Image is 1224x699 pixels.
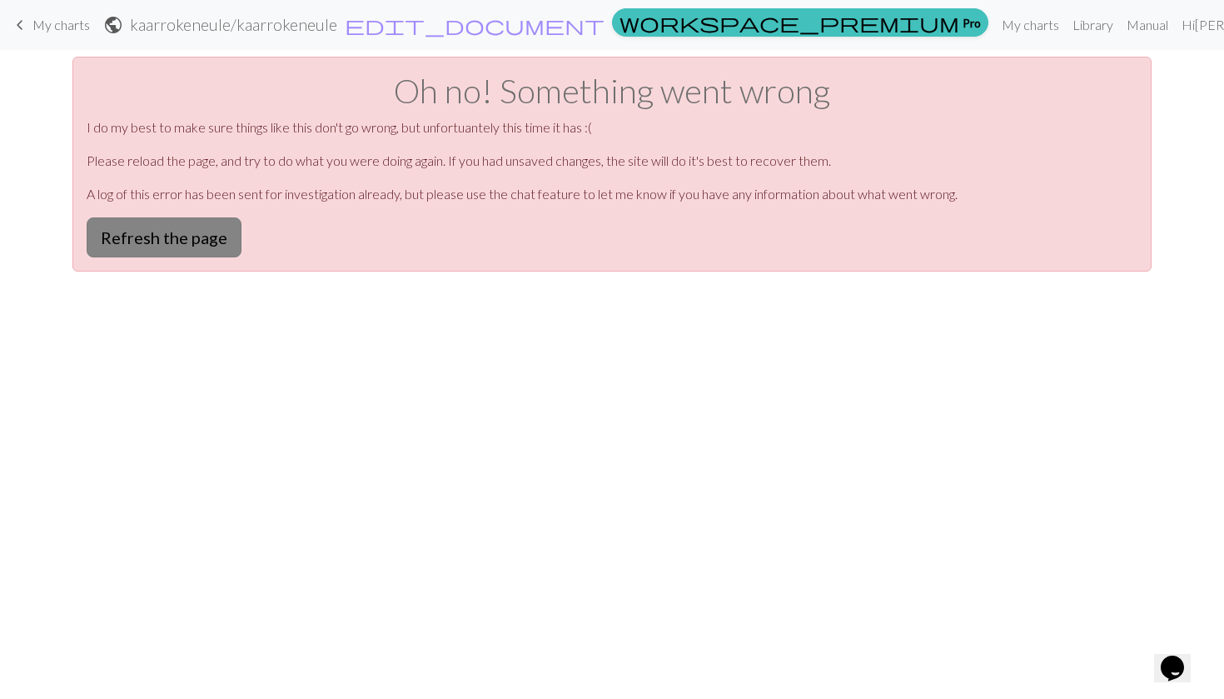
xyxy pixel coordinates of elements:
[995,8,1066,42] a: My charts
[1066,8,1120,42] a: Library
[612,8,988,37] a: Pro
[1154,632,1207,682] iframe: chat widget
[87,217,241,257] button: Refresh the page
[10,11,90,39] a: My charts
[87,184,1137,204] p: A log of this error has been sent for investigation already, but please use the chat feature to l...
[619,11,959,34] span: workspace_premium
[345,13,605,37] span: edit_document
[87,151,1137,171] p: Please reload the page, and try to do what you were doing again. If you had unsaved changes, the ...
[87,117,1137,137] p: I do my best to make sure things like this don't go wrong, but unfortuantely this time it has :(
[130,15,337,34] h2: kaarrokeneule / kaarrokeneule
[87,71,1137,111] h1: Oh no! Something went wrong
[1120,8,1175,42] a: Manual
[10,13,30,37] span: keyboard_arrow_left
[32,17,90,32] span: My charts
[103,13,123,37] span: public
